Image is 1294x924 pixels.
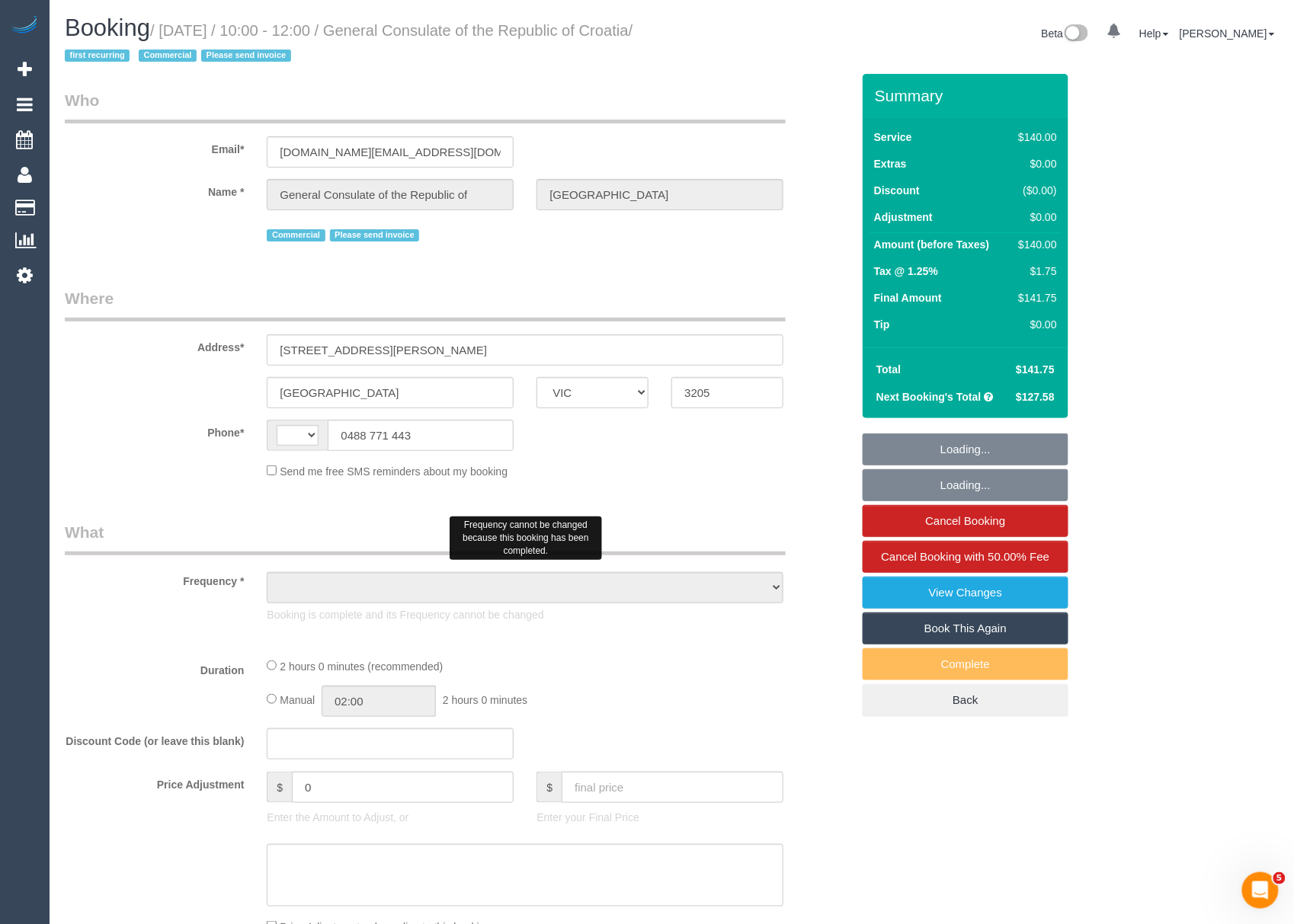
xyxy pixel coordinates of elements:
span: $ [267,772,292,803]
span: 2 hours 0 minutes [443,694,527,706]
label: Final Amount [874,290,942,305]
iframe: Intercom live chat [1242,872,1279,909]
legend: What [65,521,786,555]
a: Cancel Booking [863,505,1068,537]
span: Booking [65,14,150,41]
div: $0.00 [1013,317,1057,332]
a: View Changes [863,577,1068,609]
div: $0.00 [1013,156,1057,171]
span: $127.58 [1016,391,1055,403]
a: Help [1139,27,1169,40]
input: Phone* [328,420,514,451]
p: Enter the Amount to Adjust, or [267,810,514,825]
a: Back [863,684,1068,716]
span: $141.75 [1016,363,1055,376]
input: Last Name* [536,179,783,210]
span: Manual [280,694,315,706]
div: $141.75 [1013,290,1057,305]
label: Service [874,129,912,145]
span: Send me free SMS reminders about my booking [280,465,508,478]
label: Discount Code (or leave this blank) [53,728,255,749]
a: Book This Again [863,612,1068,644]
span: Please send invoice [330,229,420,241]
span: 2 hours 0 minutes (recommended) [280,660,443,673]
span: Cancel Booking with 50.00% Fee [882,550,1050,563]
span: Commercial [139,50,197,62]
strong: Next Booking's Total [876,391,982,403]
p: Enter your Final Price [536,810,783,825]
p: Booking is complete and its Frequency cannot be changed [267,607,783,622]
h3: Summary [875,87,1061,104]
input: Suburb* [267,377,514,408]
label: Extras [874,156,907,171]
label: Discount [874,183,920,198]
label: Tax @ 1.25% [874,264,938,279]
input: Email* [267,136,514,168]
legend: Where [65,287,786,321]
input: final price [562,772,783,803]
legend: Who [65,89,786,123]
span: Commercial [267,229,325,241]
input: Post Code* [671,377,783,408]
label: Duration [53,657,255,678]
label: Tip [874,317,890,332]
span: $ [536,772,562,803]
img: New interface [1063,24,1088,44]
div: Frequency cannot be changed because this booking has been completed. [450,516,602,560]
a: Cancel Booking with 50.00% Fee [863,541,1068,573]
div: $1.75 [1013,264,1057,279]
label: Address* [53,334,255,355]
label: Adjustment [874,209,933,225]
div: ($0.00) [1013,183,1057,198]
a: Beta [1042,27,1089,40]
label: Email* [53,136,255,157]
input: First Name* [267,179,514,210]
span: Please send invoice [201,50,291,62]
div: $0.00 [1013,209,1057,225]
label: Frequency * [53,568,255,589]
label: Amount (before Taxes) [874,237,989,252]
div: $140.00 [1013,129,1057,145]
a: [PERSON_NAME] [1180,27,1275,40]
label: Name * [53,179,255,200]
div: $140.00 [1013,237,1057,252]
strong: Total [876,363,901,376]
small: / [DATE] / 10:00 - 12:00 / General Consulate of the Republic of Croatia [65,22,633,65]
span: first recurring [65,50,130,62]
label: Price Adjustment [53,772,255,792]
label: Phone* [53,420,255,440]
span: 5 [1273,872,1286,884]
img: Automaid Logo [9,15,40,37]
